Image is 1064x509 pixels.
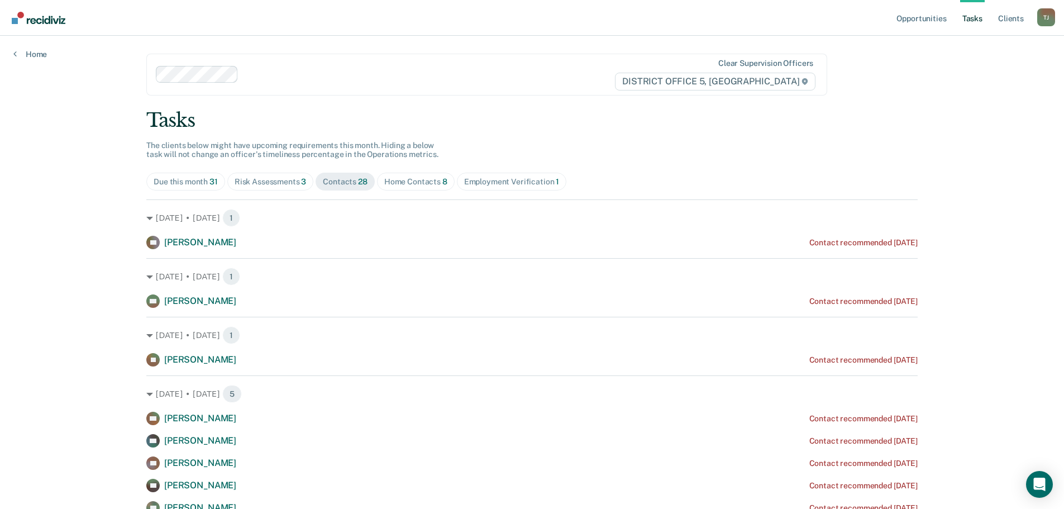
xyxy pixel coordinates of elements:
[235,177,307,187] div: Risk Assessments
[146,268,918,286] div: [DATE] • [DATE] 1
[222,268,240,286] span: 1
[384,177,447,187] div: Home Contacts
[1026,471,1053,498] div: Open Intercom Messenger
[1037,8,1055,26] div: T J
[556,177,559,186] span: 1
[164,458,236,468] span: [PERSON_NAME]
[323,177,368,187] div: Contacts
[146,326,918,344] div: [DATE] • [DATE] 1
[301,177,306,186] span: 3
[209,177,218,186] span: 31
[146,109,918,132] div: Tasks
[809,355,918,365] div: Contact recommended [DATE]
[809,459,918,468] div: Contact recommended [DATE]
[154,177,218,187] div: Due this month
[809,436,918,446] div: Contact recommended [DATE]
[13,49,47,59] a: Home
[164,237,236,248] span: [PERSON_NAME]
[146,141,438,159] span: The clients below might have upcoming requirements this month. Hiding a below task will not chang...
[358,177,368,186] span: 28
[222,385,242,403] span: 5
[222,326,240,344] span: 1
[809,297,918,306] div: Contact recommended [DATE]
[12,12,65,24] img: Recidiviz
[718,59,813,68] div: Clear supervision officers
[809,481,918,491] div: Contact recommended [DATE]
[164,480,236,491] span: [PERSON_NAME]
[809,238,918,248] div: Contact recommended [DATE]
[464,177,560,187] div: Employment Verification
[164,296,236,306] span: [PERSON_NAME]
[164,354,236,365] span: [PERSON_NAME]
[146,209,918,227] div: [DATE] • [DATE] 1
[615,73,815,91] span: DISTRICT OFFICE 5, [GEOGRAPHIC_DATA]
[146,385,918,403] div: [DATE] • [DATE] 5
[442,177,447,186] span: 8
[1037,8,1055,26] button: Profile dropdown button
[164,435,236,446] span: [PERSON_NAME]
[809,414,918,424] div: Contact recommended [DATE]
[222,209,240,227] span: 1
[164,413,236,424] span: [PERSON_NAME]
